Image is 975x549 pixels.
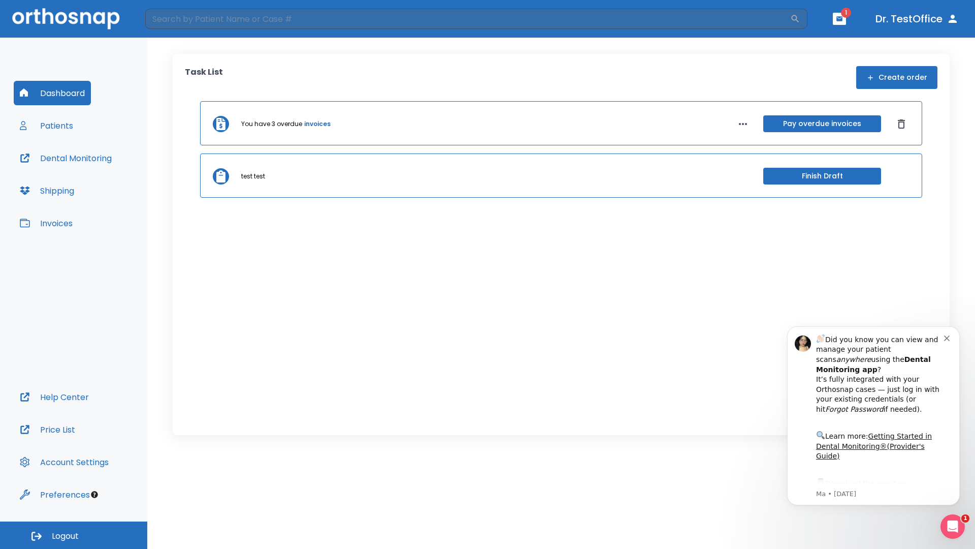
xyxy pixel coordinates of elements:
[772,311,975,522] iframe: Intercom notifications message
[90,490,99,499] div: Tooltip anchor
[44,178,172,188] p: Message from Ma, sent 2w ago
[185,66,223,89] p: Task List
[44,168,135,187] a: App Store
[14,178,80,203] button: Shipping
[241,119,302,129] p: You have 3 overdue
[763,115,881,132] button: Pay overdue invoices
[241,172,265,181] p: test test
[14,450,115,474] button: Account Settings
[14,113,79,138] button: Patients
[145,9,790,29] input: Search by Patient Name or Case #
[893,116,909,132] button: Dismiss
[856,66,937,89] button: Create order
[14,146,118,170] button: Dental Monitoring
[14,211,79,235] button: Invoices
[940,514,965,539] iframe: Intercom live chat
[44,166,172,218] div: Download the app: | ​ Let us know if you need help getting started!
[304,119,331,129] a: invoices
[871,10,963,28] button: Dr. TestOffice
[14,417,81,442] button: Price List
[763,168,881,185] button: Finish Draft
[961,514,969,523] span: 1
[14,385,95,409] button: Help Center
[12,8,120,29] img: Orthosnap
[14,482,96,507] button: Preferences
[172,22,180,30] button: Dismiss notification
[52,531,79,542] span: Logout
[14,81,91,105] button: Dashboard
[841,8,851,18] span: 1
